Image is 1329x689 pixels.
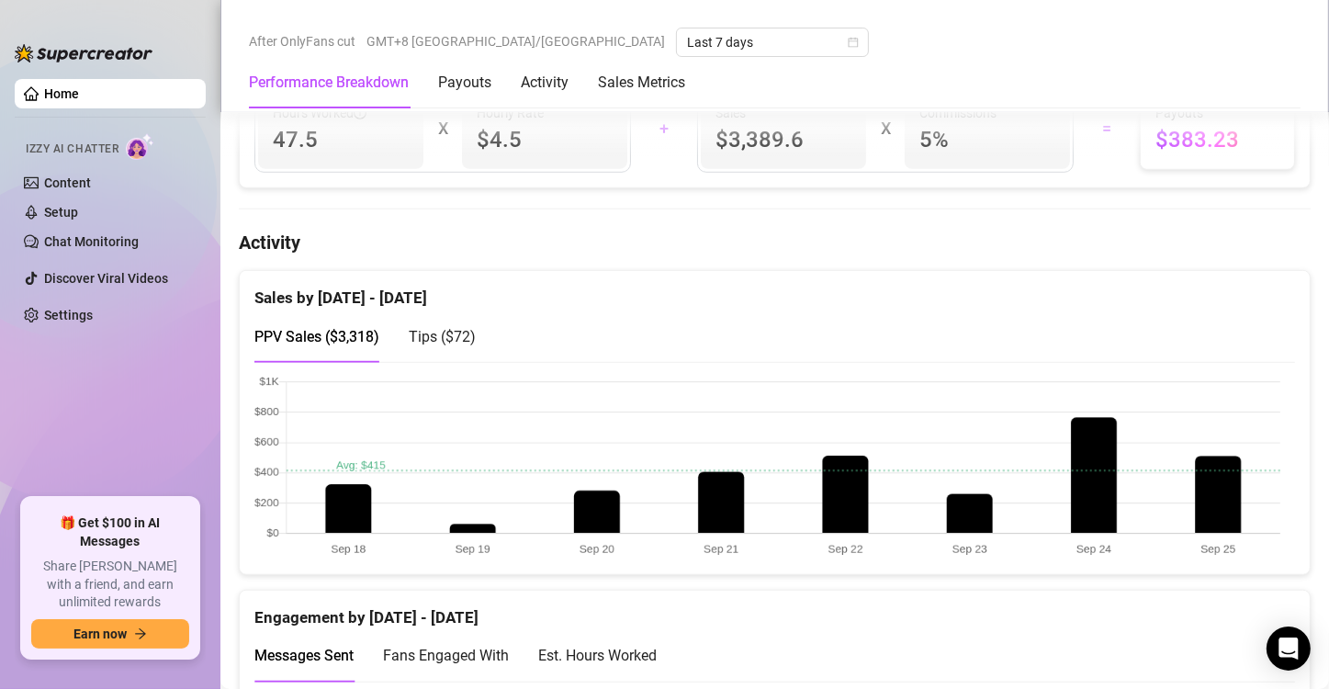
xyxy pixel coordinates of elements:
[44,271,168,286] a: Discover Viral Videos
[249,28,355,55] span: After OnlyFans cut
[44,86,79,101] a: Home
[31,514,189,550] span: 🎁 Get $100 in AI Messages
[134,627,147,640] span: arrow-right
[538,644,657,667] div: Est. Hours Worked
[715,125,851,154] span: $3,389.6
[366,28,665,55] span: GMT+8 [GEOGRAPHIC_DATA]/[GEOGRAPHIC_DATA]
[31,619,189,649] button: Earn nowarrow-right
[409,328,476,345] span: Tips ( $72 )
[254,328,379,345] span: PPV Sales ( $3,318 )
[687,28,858,56] span: Last 7 days
[26,141,118,158] span: Izzy AI Chatter
[44,234,139,249] a: Chat Monitoring
[31,558,189,612] span: Share [PERSON_NAME] with a friend, and earn unlimited rewards
[438,72,491,94] div: Payouts
[44,175,91,190] a: Content
[383,647,509,664] span: Fans Engaged With
[919,103,997,123] article: Commissions
[254,591,1295,630] div: Engagement by [DATE] - [DATE]
[273,125,409,154] span: 47.5
[1155,125,1279,154] span: $383.23
[354,107,366,119] span: info-circle
[15,44,152,62] img: logo-BBDzfeDw.svg
[254,647,354,664] span: Messages Sent
[1085,114,1129,143] div: =
[249,72,409,94] div: Performance Breakdown
[477,103,544,123] article: Hourly Rate
[73,627,127,641] span: Earn now
[919,125,1055,154] span: 5 %
[848,37,859,48] span: calendar
[1155,103,1279,123] span: Payouts
[273,103,366,123] span: Hours Worked
[1267,627,1311,671] div: Open Intercom Messenger
[438,114,447,143] div: X
[44,308,93,322] a: Settings
[126,133,154,160] img: AI Chatter
[881,114,890,143] div: X
[715,103,851,123] span: Sales
[44,205,78,220] a: Setup
[239,230,1311,255] h4: Activity
[642,114,686,143] div: +
[477,125,613,154] span: $4.5
[254,271,1295,311] div: Sales by [DATE] - [DATE]
[521,72,569,94] div: Activity
[598,72,685,94] div: Sales Metrics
